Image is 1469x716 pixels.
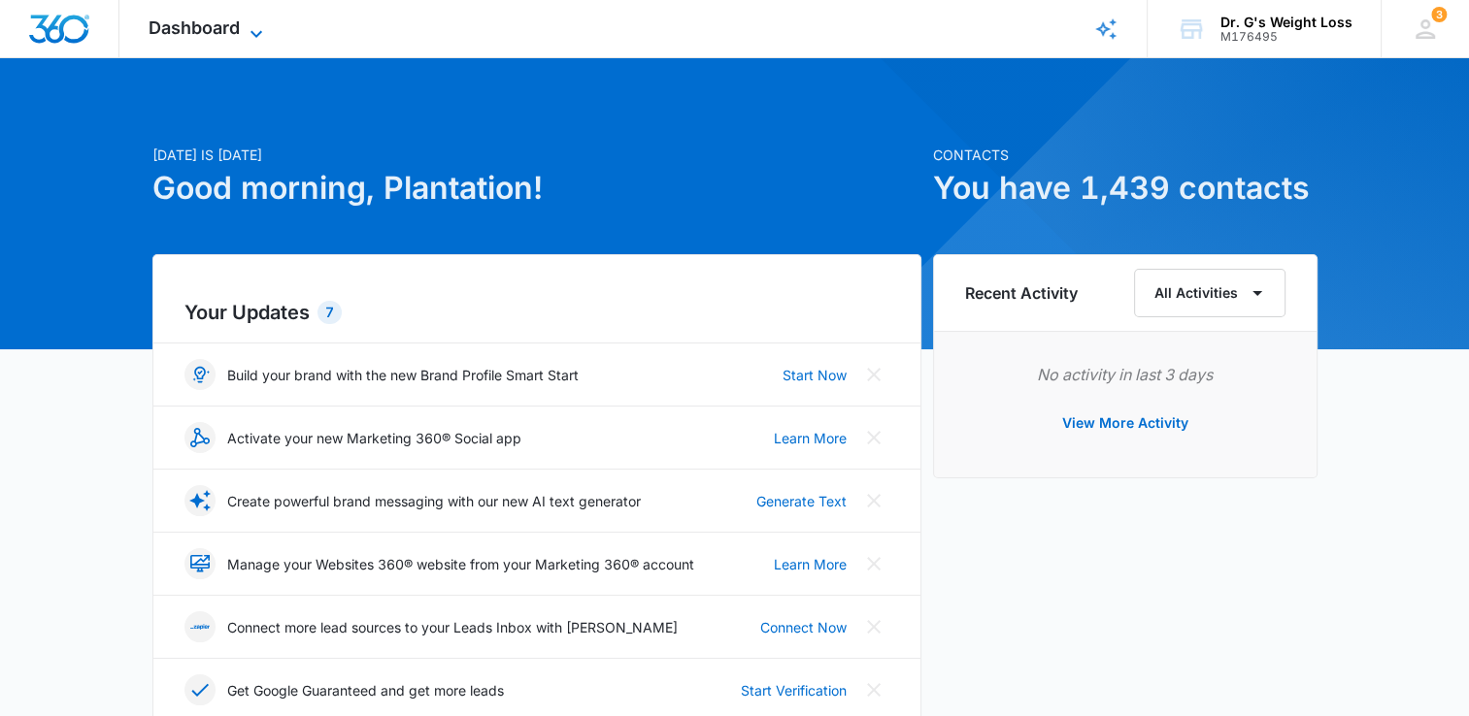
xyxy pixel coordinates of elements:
button: Close [858,548,889,579]
button: Close [858,359,889,390]
a: Connect Now [760,617,847,637]
h6: Recent Activity [965,281,1078,305]
p: Connect more lead sources to your Leads Inbox with [PERSON_NAME] [227,617,678,637]
p: Manage your Websites 360® website from your Marketing 360® account [227,554,694,574]
p: Activate your new Marketing 360® Social app [227,428,521,448]
p: Contacts [933,145,1318,165]
button: Close [858,422,889,453]
div: 7 [317,301,342,324]
a: Start Now [783,365,847,385]
div: notifications count [1431,7,1447,22]
p: Get Google Guaranteed and get more leads [227,680,504,700]
p: Build your brand with the new Brand Profile Smart Start [227,365,579,385]
button: All Activities [1134,269,1285,317]
button: View More Activity [1043,400,1208,446]
a: Generate Text [756,491,847,511]
span: 3 [1431,7,1447,22]
a: Learn More [774,554,847,574]
button: Close [858,485,889,516]
h2: Your Updates [184,298,889,327]
h1: Good morning, Plantation! [152,165,921,212]
p: No activity in last 3 days [965,363,1285,386]
h1: You have 1,439 contacts [933,165,1318,212]
div: account id [1220,30,1352,44]
p: [DATE] is [DATE] [152,145,921,165]
div: account name [1220,15,1352,30]
p: Create powerful brand messaging with our new AI text generator [227,491,641,511]
a: Learn More [774,428,847,448]
button: Close [858,611,889,642]
span: Dashboard [149,17,240,38]
a: Start Verification [741,680,847,700]
button: Close [858,674,889,705]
